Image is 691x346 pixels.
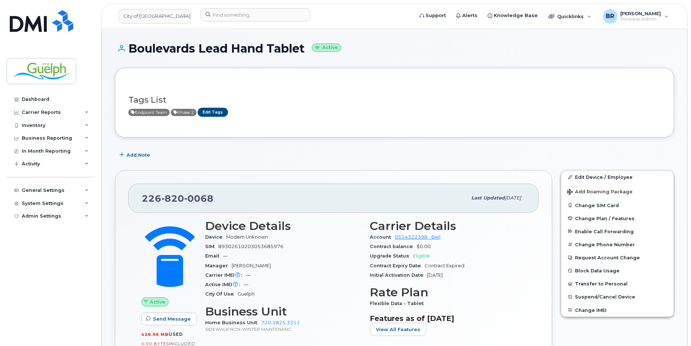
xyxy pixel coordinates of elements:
button: Change SIM Card [561,199,674,212]
span: 820 [161,193,184,204]
h1: Boulevards Lead Hand Tablet [115,42,674,55]
span: SIM [205,244,218,249]
span: Add Note [127,152,150,158]
span: Home Business Unit [205,320,261,325]
span: [PERSON_NAME] [232,263,271,268]
span: Active [128,109,170,116]
button: Transfer to Personal [561,277,674,290]
span: Carrier IMEI [205,272,246,278]
small: Active [312,44,341,52]
span: Email [205,253,223,259]
h3: Tags List [128,95,661,104]
span: Change Plan / Features [575,215,634,221]
h3: Carrier Details [370,219,526,232]
span: [DATE] [505,195,521,201]
span: Add Roaming Package [567,189,633,196]
span: Modem Unknown [226,234,268,240]
button: Enable Call Forwarding [561,225,674,238]
button: Send Message [141,312,197,325]
span: used [169,331,183,337]
button: Change Plan / Features [561,212,674,225]
span: Manager [205,263,232,268]
span: 428.96 MB [141,332,169,337]
p: SIDEWALK NON-WINTER MAINTENANC [205,326,361,332]
a: Edit Tags [198,108,228,117]
button: Suspend/Cancel Device [561,290,674,303]
span: Contract Expiry Date [370,263,425,268]
h3: Device Details [205,219,361,232]
span: Account [370,234,395,240]
button: Change IMEI [561,304,674,317]
button: Block Data Usage [561,264,674,277]
span: Send Message [153,316,191,322]
h3: Features as of [DATE] [370,314,526,323]
span: Initial Activation Date [370,272,427,278]
span: Last updated [471,195,505,201]
h3: Rate Plan [370,286,526,299]
span: — [223,253,228,259]
button: View All Features [370,323,426,336]
span: View All Features [376,326,420,333]
button: Add Roaming Package [561,184,674,199]
span: Device [205,234,226,240]
span: Contract Expired [425,263,464,268]
a: 0514322398 - Bell [395,234,440,240]
span: Eligible [413,253,430,259]
span: City Of Use [205,291,237,297]
span: Guelph [237,291,255,297]
span: 89302610203053685976 [218,244,284,249]
span: Active [171,109,196,116]
button: Change Phone Number [561,238,674,251]
span: Suspend/Cancel Device [575,294,635,300]
span: [DATE] [427,272,443,278]
span: 0068 [184,193,214,204]
span: 226 [142,193,214,204]
span: Active [150,298,165,305]
span: $0.00 [417,244,431,249]
span: — [244,282,248,287]
h3: Business Unit [205,305,361,318]
span: — [246,272,251,278]
span: Contract balance [370,244,417,249]
button: Request Account Change [561,251,674,264]
span: Enable Call Forwarding [575,228,634,234]
button: Add Note [115,148,156,161]
span: Upgrade Status [370,253,413,259]
span: Active IMEI [205,282,244,287]
span: Flexible Data - Tablet [370,301,427,306]
a: Edit Device / Employee [561,170,674,184]
a: 720-2825.3311 [261,320,300,325]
